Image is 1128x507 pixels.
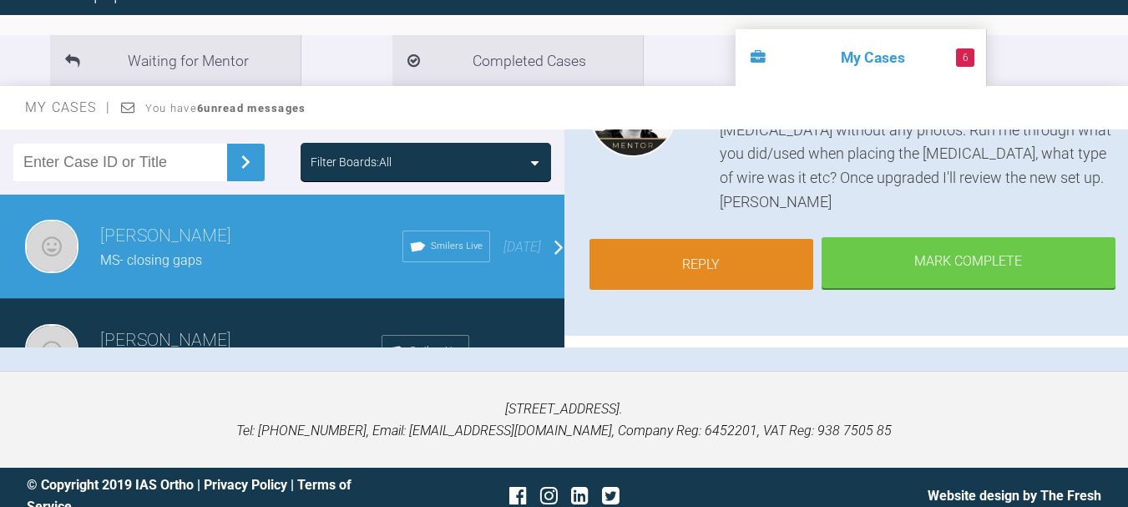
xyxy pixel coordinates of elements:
h3: [PERSON_NAME] [100,222,402,251]
div: Mark Complete [822,237,1115,289]
a: Reply [589,239,813,291]
span: a year ago [483,343,541,359]
li: Completed Cases [392,35,643,86]
input: Enter Case ID or Title [13,144,227,181]
strong: 6 unread messages [197,102,306,114]
span: MS- closing gaps [100,252,202,268]
span: My Cases [25,99,111,115]
div: Hi [PERSON_NAME], as you are now mid treatment I need to upgrade this thread to tier 3. Hard to g... [720,70,1116,215]
li: Waiting for Mentor [50,35,301,86]
span: You have [145,102,306,114]
p: [STREET_ADDRESS]. Tel: [PHONE_NUMBER], Email: [EMAIL_ADDRESS][DOMAIN_NAME], Company Reg: 6452201,... [27,398,1101,441]
img: Stephanie Buck [25,324,78,378]
span: [DATE] [503,239,541,255]
div: Filter Boards: All [311,153,392,171]
img: chevronRight.28bd32b0.svg [232,149,259,175]
span: 6 [956,48,974,67]
span: Smilers Live [410,343,462,358]
img: Stephanie Buck [25,220,78,273]
a: Privacy Policy [204,477,287,493]
a: Website design by The Fresh [928,488,1101,504]
span: Smilers Live [431,239,483,254]
li: My Cases [736,29,986,86]
h3: [PERSON_NAME] [100,327,382,355]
